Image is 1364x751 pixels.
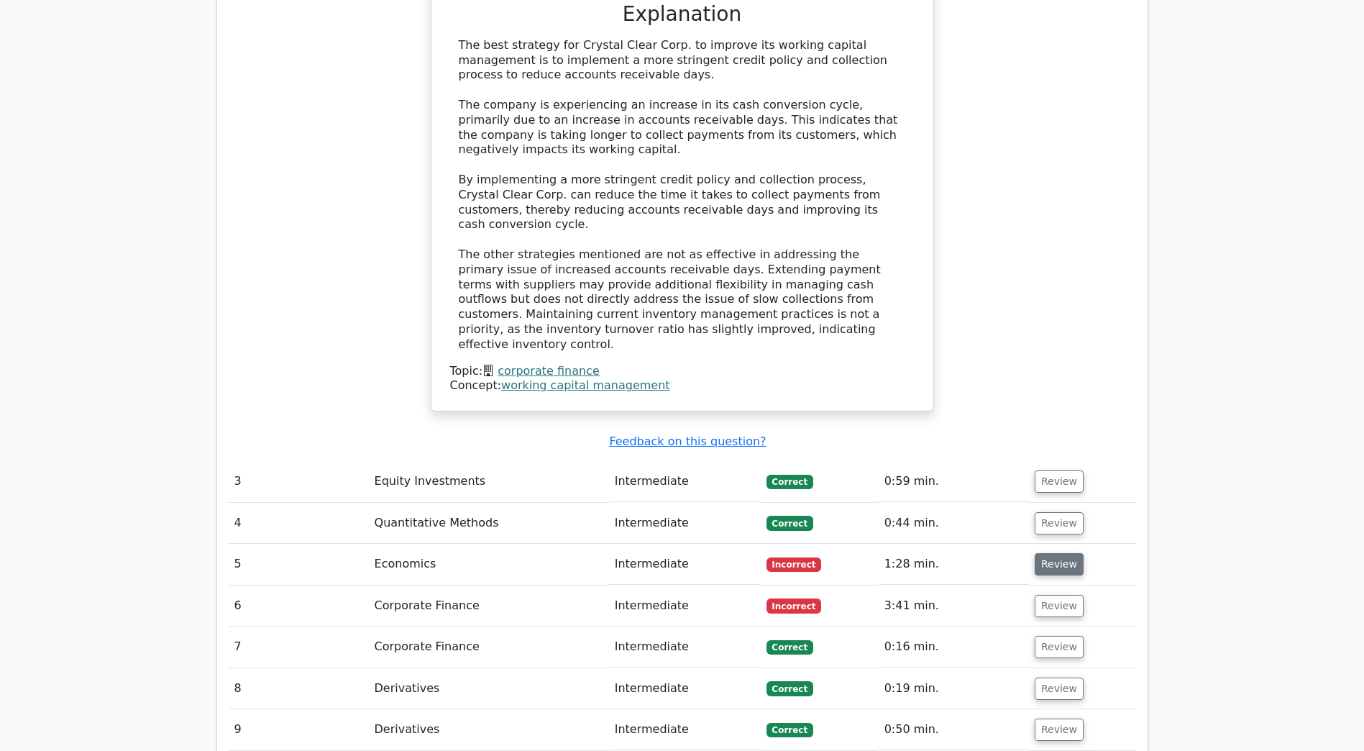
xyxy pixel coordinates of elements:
a: working capital management [501,378,670,392]
td: 9 [229,709,369,750]
td: Intermediate [609,586,761,627]
button: Review [1035,678,1084,700]
a: Feedback on this question? [609,434,766,448]
td: 5 [229,544,369,585]
td: Intermediate [609,503,761,544]
td: 4 [229,503,369,544]
td: 0:59 min. [879,461,1029,502]
span: Correct [766,516,813,530]
td: 7 [229,627,369,668]
td: Quantitative Methods [369,503,609,544]
button: Review [1035,719,1084,741]
td: Intermediate [609,461,761,502]
td: 3:41 min. [879,586,1029,627]
td: 6 [229,586,369,627]
td: Intermediate [609,709,761,750]
td: 0:44 min. [879,503,1029,544]
td: Corporate Finance [369,586,609,627]
button: Review [1035,470,1084,493]
h3: Explanation [459,2,906,27]
td: 0:19 min. [879,668,1029,709]
td: Equity Investments [369,461,609,502]
span: Correct [766,723,813,737]
button: Review [1035,636,1084,658]
div: Concept: [450,378,915,393]
span: Correct [766,640,813,655]
button: Review [1035,595,1084,617]
td: Intermediate [609,544,761,585]
td: 8 [229,668,369,709]
td: Intermediate [609,627,761,668]
span: Incorrect [766,598,822,613]
button: Review [1035,553,1084,575]
td: 3 [229,461,369,502]
td: Economics [369,544,609,585]
div: The best strategy for Crystal Clear Corp. to improve its working capital management is to impleme... [459,38,906,352]
td: Derivatives [369,668,609,709]
span: Correct [766,681,813,696]
td: Intermediate [609,668,761,709]
td: Derivatives [369,709,609,750]
a: corporate finance [498,364,600,378]
span: Correct [766,475,813,489]
div: Topic: [450,364,915,379]
td: 0:50 min. [879,709,1029,750]
td: Corporate Finance [369,627,609,668]
td: 1:28 min. [879,544,1029,585]
button: Review [1035,512,1084,534]
span: Incorrect [766,557,822,572]
td: 0:16 min. [879,627,1029,668]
